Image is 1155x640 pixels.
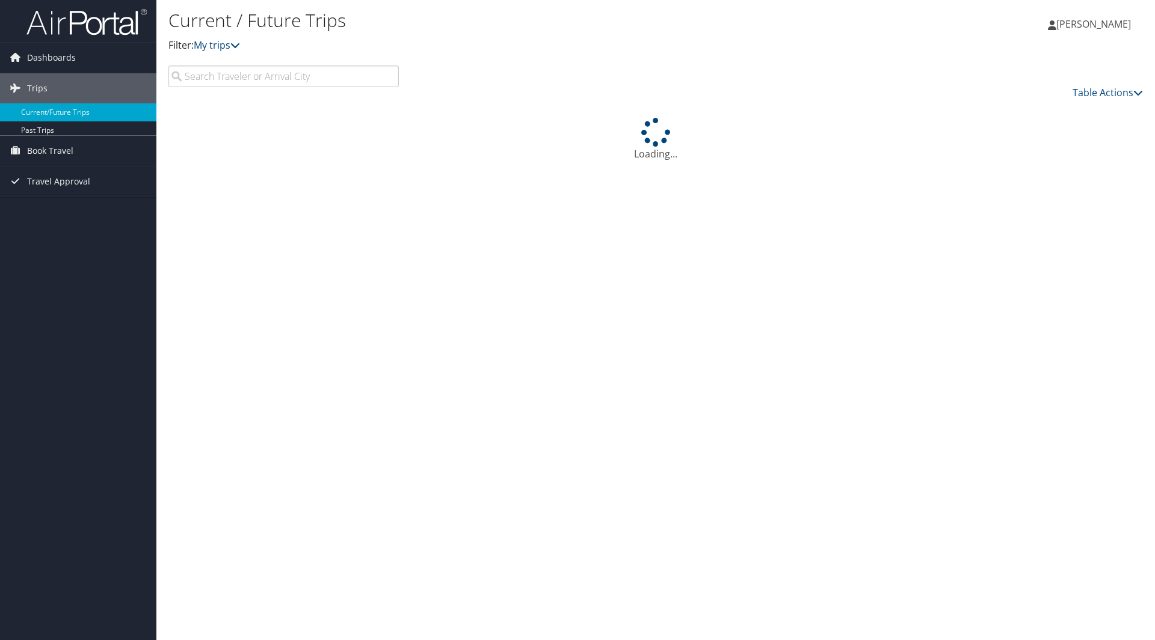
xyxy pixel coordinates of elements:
[1048,6,1143,42] a: [PERSON_NAME]
[27,166,90,197] span: Travel Approval
[168,66,399,87] input: Search Traveler or Arrival City
[168,38,818,53] p: Filter:
[1056,17,1131,31] span: [PERSON_NAME]
[194,38,240,52] a: My trips
[168,118,1143,161] div: Loading...
[168,8,818,33] h1: Current / Future Trips
[27,136,73,166] span: Book Travel
[27,43,76,73] span: Dashboards
[27,73,48,103] span: Trips
[26,8,147,36] img: airportal-logo.png
[1073,86,1143,99] a: Table Actions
